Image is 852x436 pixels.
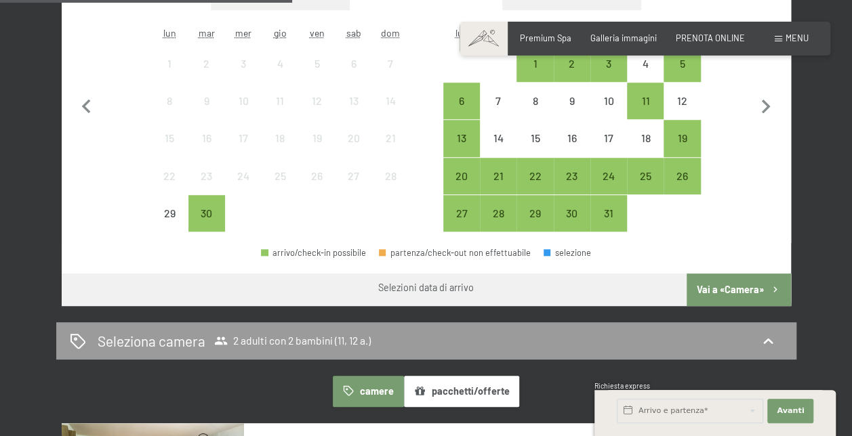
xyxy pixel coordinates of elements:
[455,27,468,39] abbr: lunedì
[481,208,515,242] div: 28
[336,83,372,119] div: Sat Sep 13 2025
[226,133,260,167] div: 17
[480,195,516,232] div: Tue Oct 28 2025
[225,158,262,194] div: Wed Sep 24 2025
[188,45,225,82] div: Tue Sep 02 2025
[592,171,626,204] div: 24
[518,95,552,129] div: 8
[153,95,186,129] div: 8
[336,158,372,194] div: arrivo/check-in non effettuabile
[262,83,298,119] div: arrivo/check-in non effettuabile
[153,58,186,92] div: 1
[274,27,287,39] abbr: giovedì
[516,158,553,194] div: Wed Oct 22 2025
[298,45,335,82] div: Fri Sep 05 2025
[372,158,409,194] div: arrivo/check-in non effettuabile
[665,58,699,92] div: 5
[309,27,324,39] abbr: venerdì
[518,171,552,204] div: 22
[554,45,590,82] div: arrivo/check-in possibile
[592,208,626,242] div: 31
[188,195,225,232] div: arrivo/check-in possibile
[381,27,400,39] abbr: domenica
[443,158,480,194] div: Mon Oct 20 2025
[480,83,516,119] div: Tue Oct 07 2025
[767,399,813,423] button: Avanti
[443,195,480,232] div: arrivo/check-in possibile
[445,95,479,129] div: 6
[590,32,657,43] a: Galleria immagini
[555,58,589,92] div: 2
[378,281,474,295] div: Selezioni data di arrivo
[153,208,186,242] div: 29
[298,45,335,82] div: arrivo/check-in non effettuabile
[225,120,262,156] div: arrivo/check-in non effettuabile
[298,83,335,119] div: arrivo/check-in non effettuabile
[151,83,188,119] div: Mon Sep 08 2025
[262,158,298,194] div: Thu Sep 25 2025
[480,158,516,194] div: arrivo/check-in possibile
[151,195,188,232] div: arrivo/check-in non effettuabile
[590,195,627,232] div: Fri Oct 31 2025
[664,158,700,194] div: Sun Oct 26 2025
[226,171,260,204] div: 24
[664,83,700,119] div: Sun Oct 12 2025
[481,133,515,167] div: 14
[445,208,479,242] div: 27
[786,32,809,43] span: Menu
[627,45,664,82] div: Sat Oct 04 2025
[262,120,298,156] div: Thu Sep 18 2025
[261,248,366,257] div: arrivo/check-in possibile
[225,83,262,119] div: Wed Sep 10 2025
[628,58,662,92] div: 4
[676,32,745,43] a: PRENOTA ONLINE
[190,58,224,92] div: 2
[151,45,188,82] div: arrivo/check-in non effettuabile
[262,45,298,82] div: Thu Sep 04 2025
[687,274,790,306] button: Vai a «Camera»
[443,83,480,119] div: Mon Oct 06 2025
[516,45,553,82] div: arrivo/check-in possibile
[262,158,298,194] div: arrivo/check-in non effettuabile
[379,248,531,257] div: partenza/check-out non effettuabile
[298,83,335,119] div: Fri Sep 12 2025
[300,133,333,167] div: 19
[98,331,205,351] h2: Seleziona camera
[480,120,516,156] div: arrivo/check-in non effettuabile
[555,171,589,204] div: 23
[337,95,371,129] div: 13
[518,208,552,242] div: 29
[151,120,188,156] div: Mon Sep 15 2025
[337,171,371,204] div: 27
[336,83,372,119] div: arrivo/check-in non effettuabile
[592,95,626,129] div: 10
[262,45,298,82] div: arrivo/check-in non effettuabile
[480,158,516,194] div: Tue Oct 21 2025
[627,158,664,194] div: arrivo/check-in possibile
[518,58,552,92] div: 1
[590,83,627,119] div: arrivo/check-in non effettuabile
[480,120,516,156] div: Tue Oct 14 2025
[336,45,372,82] div: Sat Sep 06 2025
[188,158,225,194] div: Tue Sep 23 2025
[298,158,335,194] div: arrivo/check-in non effettuabile
[300,171,333,204] div: 26
[151,83,188,119] div: arrivo/check-in non effettuabile
[373,95,407,129] div: 14
[554,45,590,82] div: Thu Oct 02 2025
[188,120,225,156] div: Tue Sep 16 2025
[346,27,361,39] abbr: sabato
[480,195,516,232] div: arrivo/check-in possibile
[518,133,552,167] div: 15
[554,83,590,119] div: Thu Oct 09 2025
[298,120,335,156] div: arrivo/check-in non effettuabile
[188,195,225,232] div: Tue Sep 30 2025
[333,376,403,407] button: camere
[627,120,664,156] div: arrivo/check-in non effettuabile
[225,158,262,194] div: arrivo/check-in non effettuabile
[590,195,627,232] div: arrivo/check-in possibile
[590,83,627,119] div: Fri Oct 10 2025
[590,158,627,194] div: arrivo/check-in possibile
[336,120,372,156] div: arrivo/check-in non effettuabile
